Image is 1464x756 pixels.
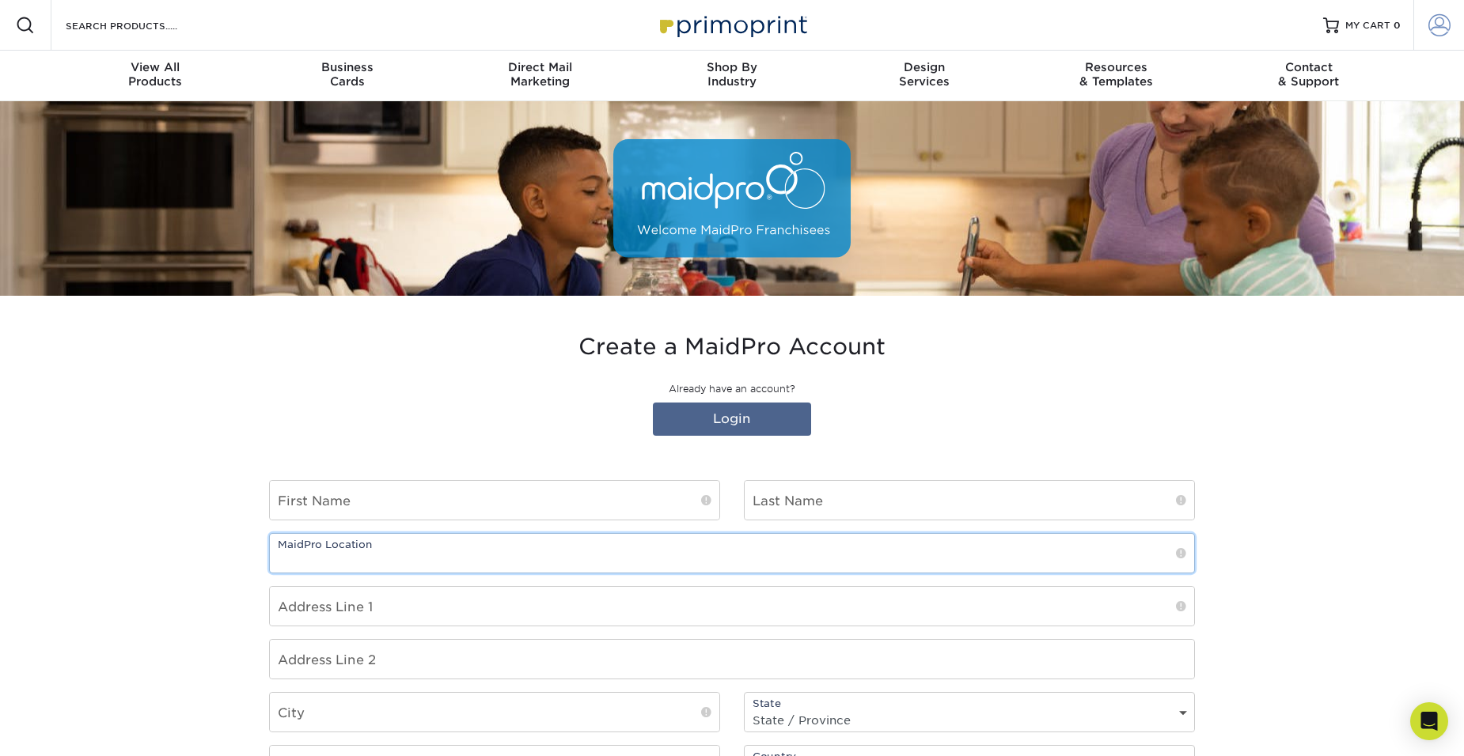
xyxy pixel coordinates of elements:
input: SEARCH PRODUCTS..... [64,16,218,35]
a: Direct MailMarketing [444,51,636,101]
img: MaidPro [613,139,851,258]
a: DesignServices [828,51,1020,101]
span: 0 [1394,20,1401,31]
a: Contact& Support [1212,51,1405,101]
div: Marketing [444,60,636,89]
p: Already have an account? [269,382,1195,396]
a: View AllProducts [59,51,252,101]
span: Resources [1020,60,1212,74]
a: Resources& Templates [1020,51,1212,101]
span: View All [59,60,252,74]
div: Industry [636,60,829,89]
a: Shop ByIndustry [636,51,829,101]
a: BusinessCards [252,51,444,101]
div: & Templates [1020,60,1212,89]
span: Contact [1212,60,1405,74]
span: Direct Mail [444,60,636,74]
span: Business [252,60,444,74]
div: Open Intercom Messenger [1410,702,1448,740]
img: Primoprint [653,8,811,42]
div: Products [59,60,252,89]
span: MY CART [1345,19,1390,32]
h3: Create a MaidPro Account [269,334,1195,361]
span: Design [828,60,1020,74]
span: Shop By [636,60,829,74]
div: Cards [252,60,444,89]
div: & Support [1212,60,1405,89]
a: Login [653,403,811,436]
div: Services [828,60,1020,89]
